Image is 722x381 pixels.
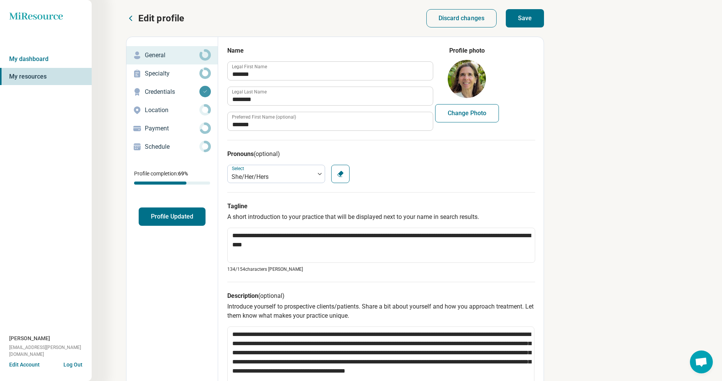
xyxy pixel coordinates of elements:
[231,172,311,182] div: She/Her/Hers
[126,46,218,64] a: General
[227,266,535,273] p: 134/ 154 characters [PERSON_NAME]
[126,101,218,119] a: Location
[138,12,184,24] p: Edit profile
[139,207,206,226] button: Profile Updated
[145,87,199,96] p: Credentials
[145,51,199,60] p: General
[178,170,188,177] span: 69 %
[435,104,499,122] button: Change Photo
[9,334,50,342] span: [PERSON_NAME]
[145,142,199,151] p: Schedule
[448,60,486,98] img: avatar image
[232,64,267,69] label: Legal First Name
[63,361,83,367] button: Log Out
[227,202,535,211] h3: Tagline
[227,46,432,55] h3: Name
[126,165,218,189] div: Profile completion:
[126,138,218,156] a: Schedule
[126,119,218,138] a: Payment
[145,124,199,133] p: Payment
[690,350,713,373] div: Open chat
[145,106,199,115] p: Location
[426,9,497,27] button: Discard changes
[9,361,40,369] button: Edit Account
[126,83,218,101] a: Credentials
[258,292,285,299] span: (optional)
[232,90,267,94] label: Legal Last Name
[449,46,485,55] legend: Profile photo
[126,12,184,24] button: Edit profile
[134,182,210,185] div: Profile completion
[254,150,280,158] span: (optional)
[227,302,535,320] p: Introduce yourself to prospective clients/patients. Share a bit about yourself and how you approa...
[232,115,296,119] label: Preferred First Name (optional)
[126,64,218,83] a: Specialty
[227,212,535,222] p: A short introduction to your practice that will be displayed next to your name in search results.
[227,150,535,159] h3: Pronouns
[227,291,535,301] h3: Description
[9,344,92,358] span: [EMAIL_ADDRESS][PERSON_NAME][DOMAIN_NAME]
[506,9,544,27] button: Save
[145,69,199,78] p: Specialty
[232,166,246,171] label: Select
